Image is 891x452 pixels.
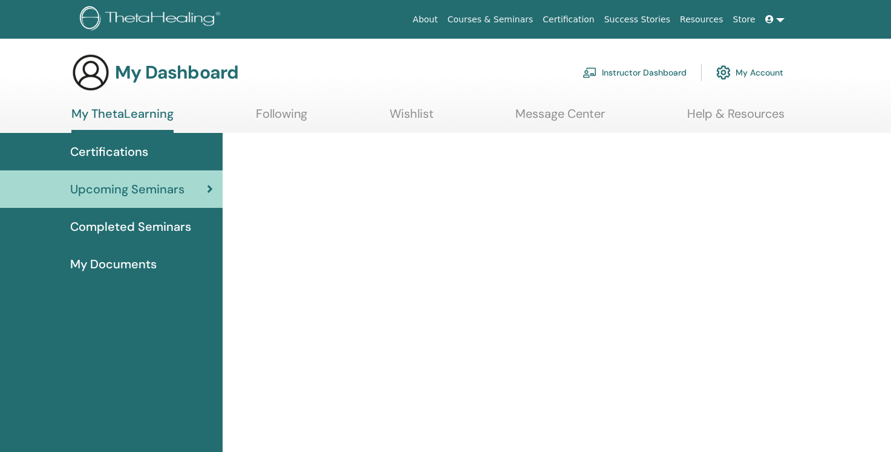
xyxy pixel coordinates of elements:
a: Resources [675,8,728,31]
a: Instructor Dashboard [583,59,687,86]
span: Certifications [70,143,148,161]
a: Wishlist [390,106,434,130]
a: My ThetaLearning [71,106,174,133]
a: Store [728,8,760,31]
a: Success Stories [599,8,675,31]
a: Message Center [515,106,605,130]
a: Help & Resources [687,106,785,130]
a: My Account [716,59,783,86]
span: Upcoming Seminars [70,180,184,198]
span: My Documents [70,255,157,273]
img: generic-user-icon.jpg [71,53,110,92]
span: Completed Seminars [70,218,191,236]
a: Following [256,106,307,130]
a: Courses & Seminars [443,8,538,31]
h3: My Dashboard [115,62,238,83]
a: About [408,8,442,31]
img: cog.svg [716,62,731,83]
img: logo.png [80,6,224,33]
a: Certification [538,8,599,31]
img: chalkboard-teacher.svg [583,67,597,78]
